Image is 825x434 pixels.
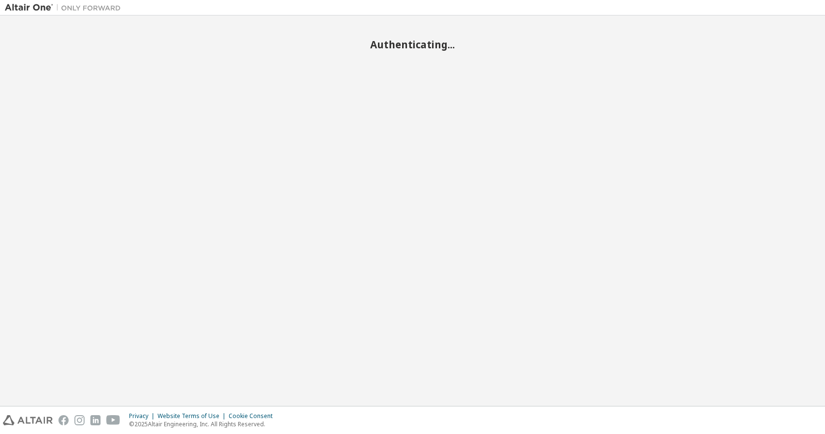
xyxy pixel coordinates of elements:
[158,412,229,420] div: Website Terms of Use
[90,415,101,425] img: linkedin.svg
[5,38,820,51] h2: Authenticating...
[3,415,53,425] img: altair_logo.svg
[74,415,85,425] img: instagram.svg
[229,412,278,420] div: Cookie Consent
[106,415,120,425] img: youtube.svg
[5,3,126,13] img: Altair One
[58,415,69,425] img: facebook.svg
[129,412,158,420] div: Privacy
[129,420,278,428] p: © 2025 Altair Engineering, Inc. All Rights Reserved.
